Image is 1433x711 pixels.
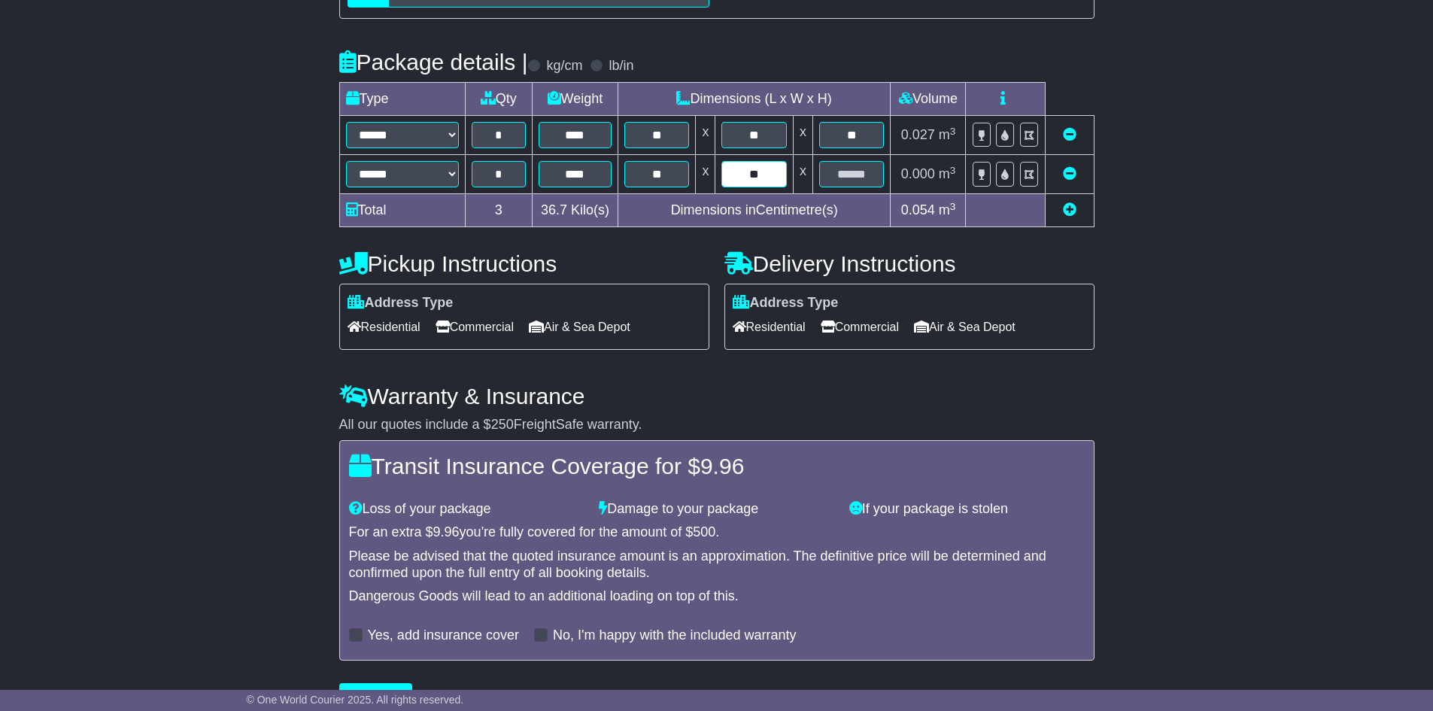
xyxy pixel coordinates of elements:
span: 0.000 [901,166,935,181]
span: 9.96 [700,454,744,479]
sup: 3 [950,126,956,137]
a: Remove this item [1063,166,1076,181]
span: Commercial [821,315,899,339]
td: Type [339,83,465,116]
button: Get Quotes [339,683,413,709]
h4: Pickup Instructions [339,251,709,276]
span: m [939,166,956,181]
td: x [793,116,812,155]
label: No, I'm happy with the included warranty [553,627,797,644]
sup: 3 [950,201,956,212]
span: 36.7 [541,202,567,217]
span: Residential [348,315,420,339]
label: kg/cm [546,58,582,74]
sup: 3 [950,165,956,176]
td: Total [339,194,465,227]
span: Air & Sea Depot [529,315,630,339]
td: Volume [891,83,966,116]
td: Kilo(s) [532,194,618,227]
span: Commercial [436,315,514,339]
h4: Warranty & Insurance [339,384,1094,409]
td: Qty [465,83,532,116]
span: 0.054 [901,202,935,217]
td: x [793,155,812,194]
div: All our quotes include a $ FreightSafe warranty. [339,417,1094,433]
div: Dangerous Goods will lead to an additional loading on top of this. [349,588,1085,605]
span: 9.96 [433,524,460,539]
div: Loss of your package [342,501,592,518]
label: lb/in [609,58,633,74]
span: © One World Courier 2025. All rights reserved. [247,694,464,706]
h4: Transit Insurance Coverage for $ [349,454,1085,479]
span: 500 [693,524,715,539]
a: Remove this item [1063,127,1076,142]
span: Residential [733,315,806,339]
td: x [696,116,715,155]
div: Damage to your package [591,501,842,518]
span: 250 [491,417,514,432]
label: Address Type [348,295,454,311]
div: For an extra $ you're fully covered for the amount of $ . [349,524,1085,541]
td: 3 [465,194,532,227]
td: x [696,155,715,194]
td: Weight [532,83,618,116]
div: Please be advised that the quoted insurance amount is an approximation. The definitive price will... [349,548,1085,581]
span: m [939,127,956,142]
td: Dimensions (L x W x H) [618,83,891,116]
h4: Package details | [339,50,528,74]
span: Air & Sea Depot [914,315,1016,339]
div: If your package is stolen [842,501,1092,518]
a: Add new item [1063,202,1076,217]
span: 0.027 [901,127,935,142]
label: Address Type [733,295,839,311]
td: Dimensions in Centimetre(s) [618,194,891,227]
label: Yes, add insurance cover [368,627,519,644]
span: m [939,202,956,217]
h4: Delivery Instructions [724,251,1094,276]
